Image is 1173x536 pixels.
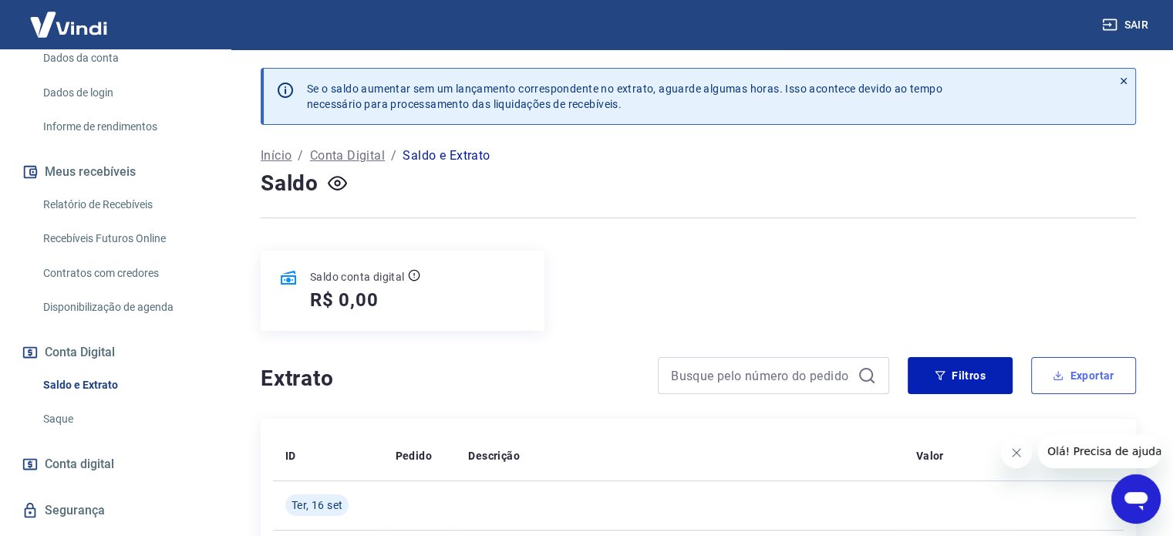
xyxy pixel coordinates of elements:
[285,448,296,464] p: ID
[37,77,212,109] a: Dados de login
[261,168,319,199] h4: Saldo
[37,258,212,289] a: Contratos com credores
[396,448,432,464] p: Pedido
[468,448,520,464] p: Descrição
[37,369,212,401] a: Saldo e Extrato
[292,497,342,513] span: Ter, 16 set
[1031,357,1136,394] button: Exportar
[1099,11,1154,39] button: Sair
[391,147,396,165] p: /
[298,147,303,165] p: /
[37,189,212,221] a: Relatório de Recebíveis
[1111,474,1161,524] iframe: Botão para abrir a janela de mensagens
[37,111,212,143] a: Informe de rendimentos
[19,1,119,48] img: Vindi
[310,147,385,165] a: Conta Digital
[908,357,1013,394] button: Filtros
[19,447,212,481] a: Conta digital
[310,269,405,285] p: Saldo conta digital
[37,292,212,323] a: Disponibilização de agenda
[1038,434,1161,468] iframe: Mensagem da empresa
[261,147,292,165] a: Início
[671,364,851,387] input: Busque pelo número do pedido
[310,288,379,312] h5: R$ 0,00
[916,448,944,464] p: Valor
[261,363,639,394] h4: Extrato
[19,155,212,189] button: Meus recebíveis
[37,223,212,255] a: Recebíveis Futuros Online
[403,147,490,165] p: Saldo e Extrato
[1001,437,1032,468] iframe: Fechar mensagem
[19,494,212,528] a: Segurança
[9,11,130,23] span: Olá! Precisa de ajuda?
[307,81,942,112] p: Se o saldo aumentar sem um lançamento correspondente no extrato, aguarde algumas horas. Isso acon...
[37,403,212,435] a: Saque
[45,453,114,475] span: Conta digital
[37,42,212,74] a: Dados da conta
[19,335,212,369] button: Conta Digital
